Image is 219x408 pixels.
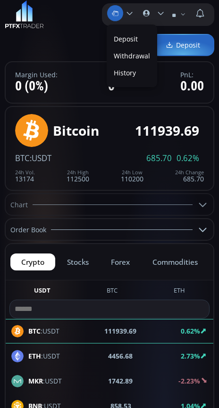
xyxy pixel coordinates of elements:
div: 111939.69 [135,123,199,138]
div: 24h Low [121,170,143,175]
b: 2.73% [181,351,200,360]
div: 24h Vol. [15,170,35,175]
span: :USDT [28,351,60,361]
label: PnL: [180,71,204,78]
div: 24h Change [175,170,204,175]
button: stocks [56,253,100,270]
div: 13174 [15,170,35,182]
b: -2.23% [178,376,200,385]
b: 4456.68 [108,351,133,361]
b: 1742.89 [108,376,133,386]
a: Deposit [109,32,155,46]
button: commodities [142,253,209,270]
b: ETH [28,351,41,360]
span: :USDT [30,153,51,163]
div: Order Book [6,219,213,240]
img: LOGO [5,0,44,29]
span: Deposit [166,40,200,50]
label: Margin Used: [15,71,58,78]
div: 110200 [121,170,143,182]
button: ETH [170,286,189,298]
div: 685.70 [175,170,204,182]
button: USDT [30,286,54,298]
div: Chart [6,194,213,215]
div: 0.00 [180,79,204,94]
div: 0 (0%) [15,79,58,94]
b: MKR [28,376,43,385]
a: Deposit [152,34,214,56]
span: 685.70 [146,154,172,163]
span: 0.62% [177,154,199,163]
label: Withdrawal [109,49,155,63]
div: 112500 [67,170,89,182]
span: BTC [15,153,30,163]
div: Bitcoin [53,123,99,138]
button: crypto [10,253,55,270]
button: forex [101,253,141,270]
span: :USDT [28,376,62,386]
div: 24h High [67,170,89,175]
a: History [109,65,155,80]
div: 0 [108,79,130,94]
button: BTC [103,286,121,298]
